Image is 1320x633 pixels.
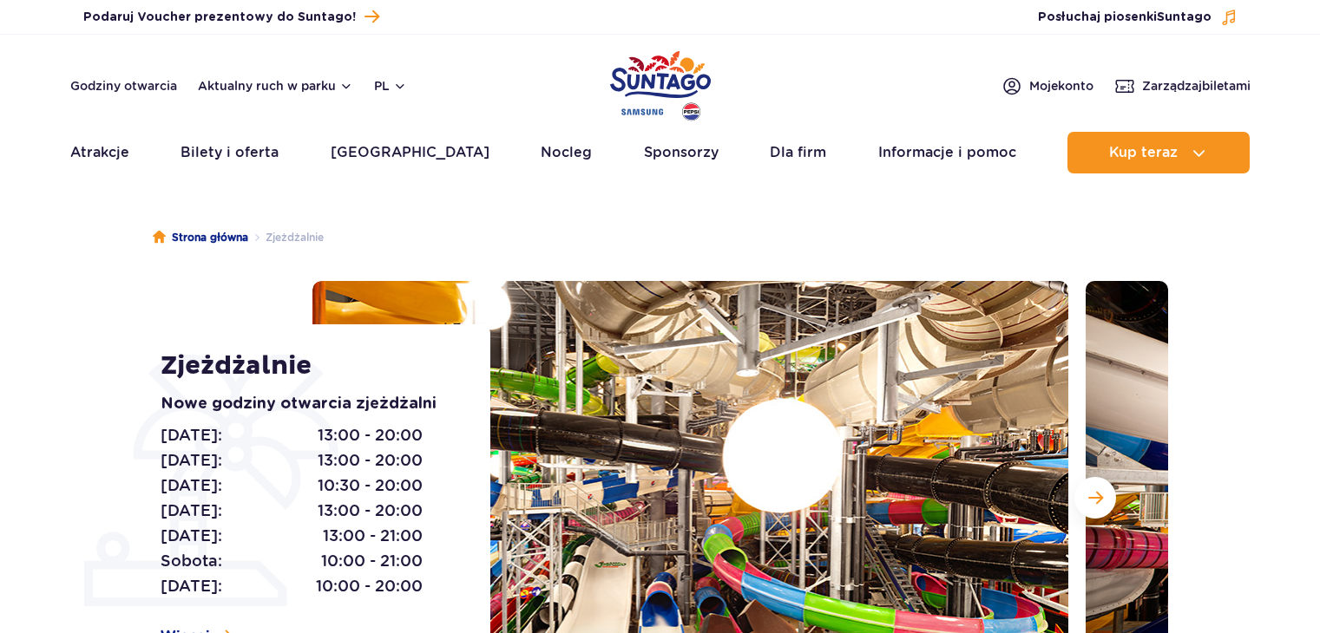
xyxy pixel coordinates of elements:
[1001,75,1093,96] a: Mojekonto
[374,77,407,95] button: pl
[161,549,222,573] span: Sobota:
[318,423,423,447] span: 13:00 - 20:00
[316,574,423,598] span: 10:00 - 20:00
[878,132,1016,173] a: Informacje i pomoc
[161,423,222,447] span: [DATE]:
[198,79,353,93] button: Aktualny ruch w parku
[1074,477,1116,519] button: Następny slajd
[323,524,423,548] span: 13:00 - 21:00
[1109,145,1178,160] span: Kup teraz
[1157,11,1212,23] span: Suntago
[1114,75,1251,96] a: Zarządzajbiletami
[161,524,222,548] span: [DATE]:
[83,9,356,26] span: Podaruj Voucher prezentowy do Suntago!
[70,77,177,95] a: Godziny otwarcia
[770,132,826,173] a: Dla firm
[1038,9,1238,26] button: Posłuchaj piosenkiSuntago
[1029,77,1093,95] span: Moje konto
[318,473,423,498] span: 10:30 - 20:00
[1142,77,1251,95] span: Zarządzaj biletami
[153,229,248,246] a: Strona główna
[318,499,423,523] span: 13:00 - 20:00
[161,574,222,598] span: [DATE]:
[321,549,423,573] span: 10:00 - 21:00
[644,132,719,173] a: Sponsorzy
[541,132,592,173] a: Nocleg
[331,132,489,173] a: [GEOGRAPHIC_DATA]
[181,132,279,173] a: Bilety i oferta
[161,499,222,523] span: [DATE]:
[1038,9,1212,26] span: Posłuchaj piosenki
[610,43,711,123] a: Park of Poland
[161,448,222,473] span: [DATE]:
[161,473,222,498] span: [DATE]:
[161,350,451,382] h1: Zjeżdżalnie
[318,448,423,473] span: 13:00 - 20:00
[1067,132,1250,173] button: Kup teraz
[161,392,451,416] p: Nowe godziny otwarcia zjeżdżalni
[70,132,129,173] a: Atrakcje
[248,229,324,246] li: Zjeżdżalnie
[83,5,379,29] a: Podaruj Voucher prezentowy do Suntago!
